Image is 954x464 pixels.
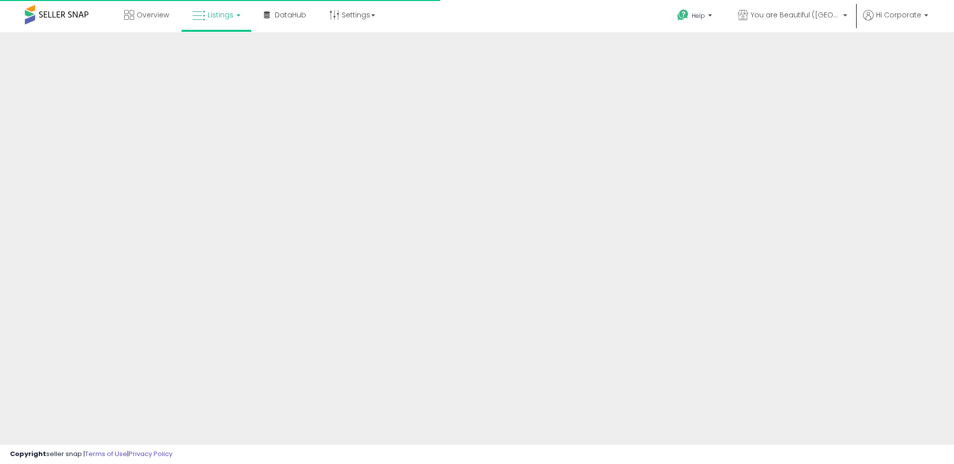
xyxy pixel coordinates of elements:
[863,10,928,32] a: Hi Corporate
[876,10,921,20] span: Hi Corporate
[208,10,234,20] span: Listings
[275,10,306,20] span: DataHub
[677,9,689,21] i: Get Help
[751,10,840,20] span: You are Beautiful ([GEOGRAPHIC_DATA])
[692,11,705,20] span: Help
[137,10,169,20] span: Overview
[669,1,722,32] a: Help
